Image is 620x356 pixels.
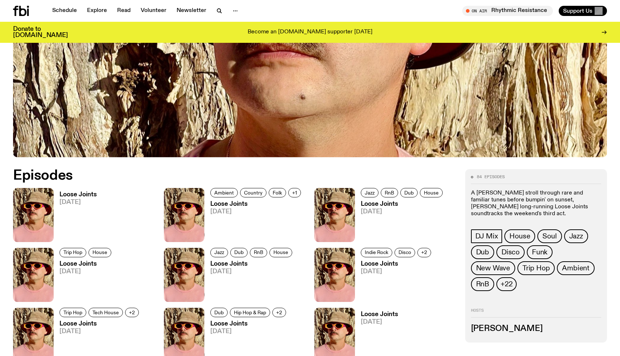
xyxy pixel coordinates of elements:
[269,248,292,257] a: House
[269,188,286,197] a: Folk
[13,188,54,242] img: Tyson stands in front of a paperbark tree wearing orange sunglasses, a suede bucket hat and a pin...
[361,248,392,257] a: Indie Rock
[404,190,414,195] span: Dub
[365,250,388,255] span: Indie Rock
[136,6,171,16] a: Volunteer
[59,321,141,327] h3: Loose Joints
[276,310,282,315] span: +2
[273,190,282,195] span: Folk
[288,188,301,197] button: +1
[292,190,297,195] span: +1
[254,250,263,255] span: RnB
[230,248,248,257] a: Dub
[385,190,394,195] span: RnB
[361,188,379,197] a: Jazz
[54,261,113,302] a: Loose Joints[DATE]
[172,6,211,16] a: Newsletter
[504,229,535,243] a: House
[361,319,398,325] span: [DATE]
[400,188,418,197] a: Dub
[537,229,562,243] a: Soul
[92,310,119,315] span: Tech House
[470,8,549,13] span: Tune in live
[355,261,433,302] a: Loose Joints[DATE]
[210,308,228,317] a: Dub
[471,308,602,317] h2: Hosts
[471,189,602,217] p: A [PERSON_NAME] stroll through rare and familiar tunes before bumpin' on sunset, [PERSON_NAME] lo...
[569,232,583,240] span: Jazz
[542,232,557,240] span: Soul
[210,261,294,267] h3: Loose Joints
[59,269,113,275] span: [DATE]
[527,245,553,259] a: Funk
[509,232,530,240] span: House
[496,277,517,291] button: +22
[424,190,439,195] span: House
[501,280,512,288] span: +22
[564,229,588,243] a: Jazz
[234,250,244,255] span: Dub
[365,190,375,195] span: Jazz
[13,248,54,302] img: Tyson stands in front of a paperbark tree wearing orange sunglasses, a suede bucket hat and a pin...
[92,250,107,255] span: House
[476,248,489,256] span: Dub
[214,310,224,315] span: Dub
[59,192,97,198] h3: Loose Joints
[522,264,550,272] span: Trip Hop
[88,308,123,317] a: Tech House
[501,248,520,256] span: Disco
[417,248,431,257] button: +2
[204,261,294,302] a: Loose Joints[DATE]
[164,248,204,302] img: Tyson stands in front of a paperbark tree wearing orange sunglasses, a suede bucket hat and a pin...
[559,6,607,16] button: Support Us
[563,8,592,14] span: Support Us
[59,328,141,335] span: [DATE]
[13,26,68,38] h3: Donate to [DOMAIN_NAME]
[361,201,445,207] h3: Loose Joints
[230,308,270,317] a: Hip Hop & Rap
[63,250,82,255] span: Trip Hop
[475,232,498,240] span: DJ Mix
[517,261,555,275] a: Trip Hop
[477,175,505,179] span: 84 episodes
[314,248,355,302] img: Tyson stands in front of a paperbark tree wearing orange sunglasses, a suede bucket hat and a pin...
[420,188,443,197] a: House
[361,209,445,215] span: [DATE]
[88,248,111,257] a: House
[59,308,86,317] a: Trip Hop
[210,188,238,197] a: Ambient
[272,308,286,317] button: +2
[471,245,494,259] a: Dub
[462,6,553,16] button: On AirRhythmic Resistance
[214,190,234,195] span: Ambient
[562,264,590,272] span: Ambient
[54,192,97,242] a: Loose Joints[DATE]
[361,311,398,318] h3: Loose Joints
[210,201,303,207] h3: Loose Joints
[532,248,547,256] span: Funk
[210,328,288,335] span: [DATE]
[314,188,355,242] img: Tyson stands in front of a paperbark tree wearing orange sunglasses, a suede bucket hat and a pin...
[361,261,433,267] h3: Loose Joints
[557,261,595,275] a: Ambient
[13,169,406,182] h2: Episodes
[63,310,82,315] span: Trip Hop
[234,310,266,315] span: Hip Hop & Rap
[210,269,294,275] span: [DATE]
[210,248,228,257] a: Jazz
[83,6,111,16] a: Explore
[273,250,288,255] span: House
[113,6,135,16] a: Read
[248,29,372,36] p: Become an [DOMAIN_NAME] supporter [DATE]
[250,248,267,257] a: RnB
[125,308,139,317] button: +2
[240,188,266,197] a: Country
[471,277,494,291] a: RnB
[244,190,263,195] span: Country
[476,280,489,288] span: RnB
[129,310,135,315] span: +2
[204,201,303,242] a: Loose Joints[DATE]
[210,321,288,327] h3: Loose Joints
[210,209,303,215] span: [DATE]
[59,248,86,257] a: Trip Hop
